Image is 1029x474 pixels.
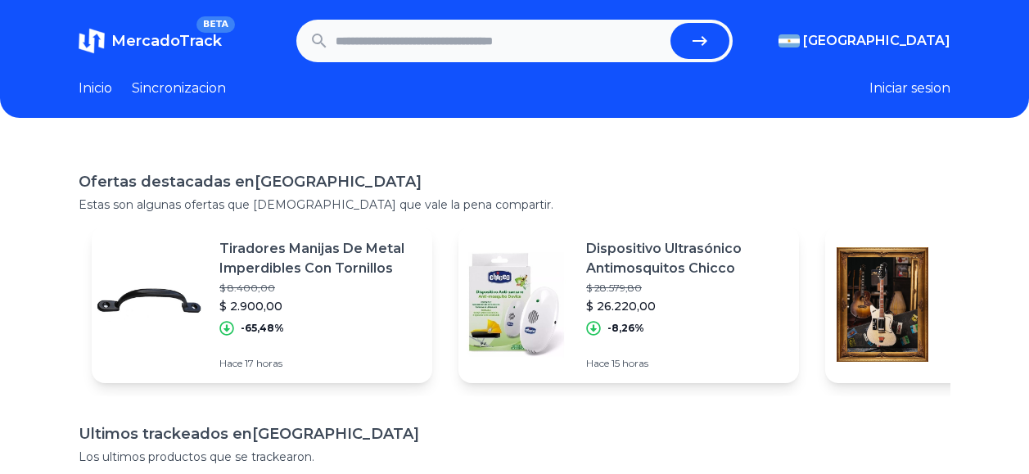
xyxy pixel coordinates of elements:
[79,28,222,54] a: MercadoTrackBETA
[803,31,950,51] span: [GEOGRAPHIC_DATA]
[92,247,206,362] img: Featured image
[458,247,573,362] img: Featured image
[219,239,419,278] p: Tiradores Manijas De Metal Imperdibles Con Tornillos
[586,239,786,278] p: Dispositivo Ultrasónico Antimosquitos Chicco
[79,28,105,54] img: MercadoTrack
[586,298,786,314] p: $ 26.220,00
[79,170,950,193] h1: Ofertas destacadas en [GEOGRAPHIC_DATA]
[79,449,950,465] p: Los ultimos productos que se trackearon.
[219,298,419,314] p: $ 2.900,00
[586,282,786,295] p: $ 28.579,80
[607,322,644,335] p: -8,26%
[241,322,284,335] p: -65,48%
[825,247,940,362] img: Featured image
[111,32,222,50] span: MercadoTrack
[219,282,419,295] p: $ 8.400,00
[779,31,950,51] button: [GEOGRAPHIC_DATA]
[586,357,786,370] p: Hace 15 horas
[79,196,950,213] p: Estas son algunas ofertas que [DEMOGRAPHIC_DATA] que vale la pena compartir.
[79,79,112,98] a: Inicio
[132,79,226,98] a: Sincronizacion
[869,79,950,98] button: Iniciar sesion
[219,357,419,370] p: Hace 17 horas
[458,226,799,383] a: Featured imageDispositivo Ultrasónico Antimosquitos Chicco$ 28.579,80$ 26.220,00-8,26%Hace 15 horas
[79,422,950,445] h1: Ultimos trackeados en [GEOGRAPHIC_DATA]
[92,226,432,383] a: Featured imageTiradores Manijas De Metal Imperdibles Con Tornillos$ 8.400,00$ 2.900,00-65,48%Hace...
[779,34,800,47] img: Argentina
[196,16,235,33] span: BETA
